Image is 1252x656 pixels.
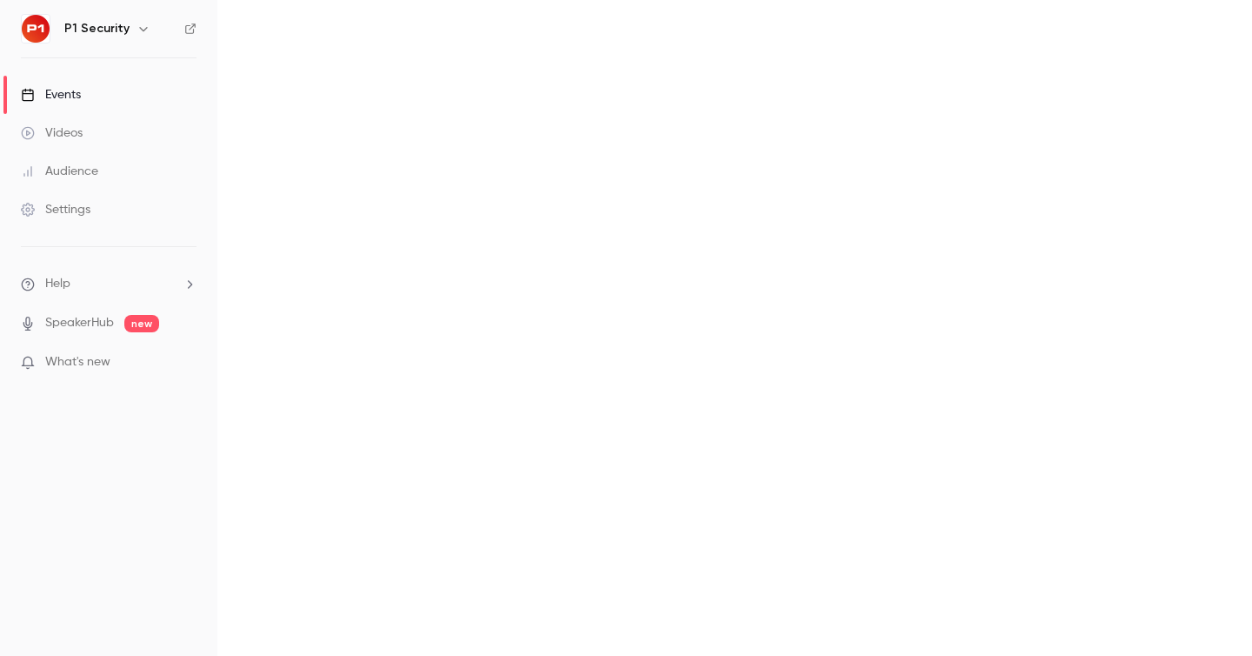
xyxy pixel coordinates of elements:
[45,275,70,293] span: Help
[64,20,130,37] h6: P1 Security
[21,124,83,142] div: Videos
[45,353,110,372] span: What's new
[21,163,98,180] div: Audience
[21,201,90,218] div: Settings
[21,86,81,104] div: Events
[21,275,196,293] li: help-dropdown-opener
[124,315,159,332] span: new
[22,15,50,43] img: P1 Security
[45,314,114,332] a: SpeakerHub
